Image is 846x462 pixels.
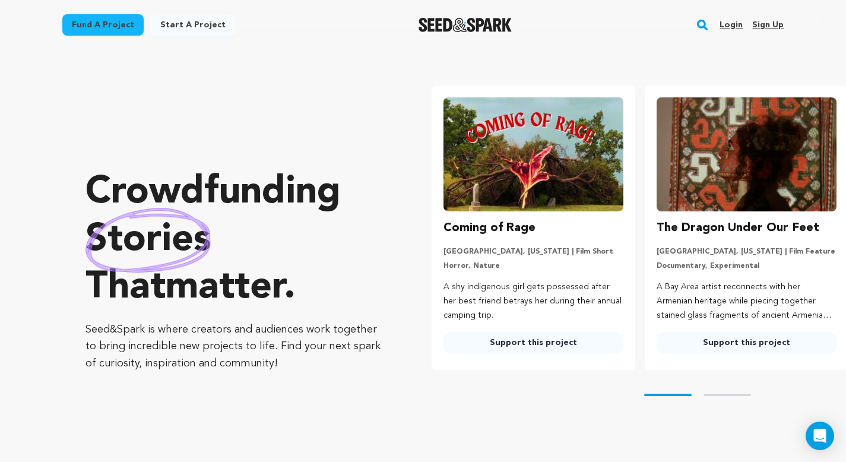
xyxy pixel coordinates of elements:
a: Fund a project [62,14,144,36]
p: [GEOGRAPHIC_DATA], [US_STATE] | Film Feature [657,247,837,257]
h3: The Dragon Under Our Feet [657,219,819,238]
p: A Bay Area artist reconnects with her Armenian heritage while piecing together stained glass frag... [657,280,837,322]
p: [GEOGRAPHIC_DATA], [US_STATE] | Film Short [443,247,623,257]
p: Horror, Nature [443,261,623,271]
img: The Dragon Under Our Feet image [657,97,837,211]
span: matter [166,269,284,307]
p: Seed&Spark is where creators and audiences work together to bring incredible new projects to life... [85,321,384,372]
img: hand sketched image [85,208,211,273]
p: Documentary, Experimental [657,261,837,271]
img: Seed&Spark Logo Dark Mode [419,18,512,32]
a: Seed&Spark Homepage [419,18,512,32]
p: Crowdfunding that . [85,169,384,312]
div: Open Intercom Messenger [806,422,834,450]
a: Start a project [151,14,235,36]
h3: Coming of Rage [443,219,536,238]
p: A shy indigenous girl gets possessed after her best friend betrays her during their annual campin... [443,280,623,322]
a: Sign up [752,15,784,34]
a: Support this project [657,332,837,353]
img: Coming of Rage image [443,97,623,211]
a: Login [720,15,743,34]
a: Support this project [443,332,623,353]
